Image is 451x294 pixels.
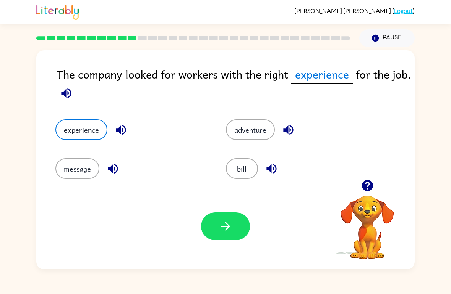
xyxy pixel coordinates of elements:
div: The company looked for workers with the right for the job. [57,66,415,104]
a: Logout [394,7,413,14]
button: adventure [226,119,275,140]
button: Pause [359,29,415,47]
div: ( ) [294,7,415,14]
video: Your browser must support playing .mp4 files to use Literably. Please try using another browser. [329,184,406,260]
button: bill [226,158,258,179]
button: experience [55,119,107,140]
img: Literably [36,3,79,20]
span: experience [291,66,353,84]
span: [PERSON_NAME] [PERSON_NAME] [294,7,392,14]
button: message [55,158,99,179]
